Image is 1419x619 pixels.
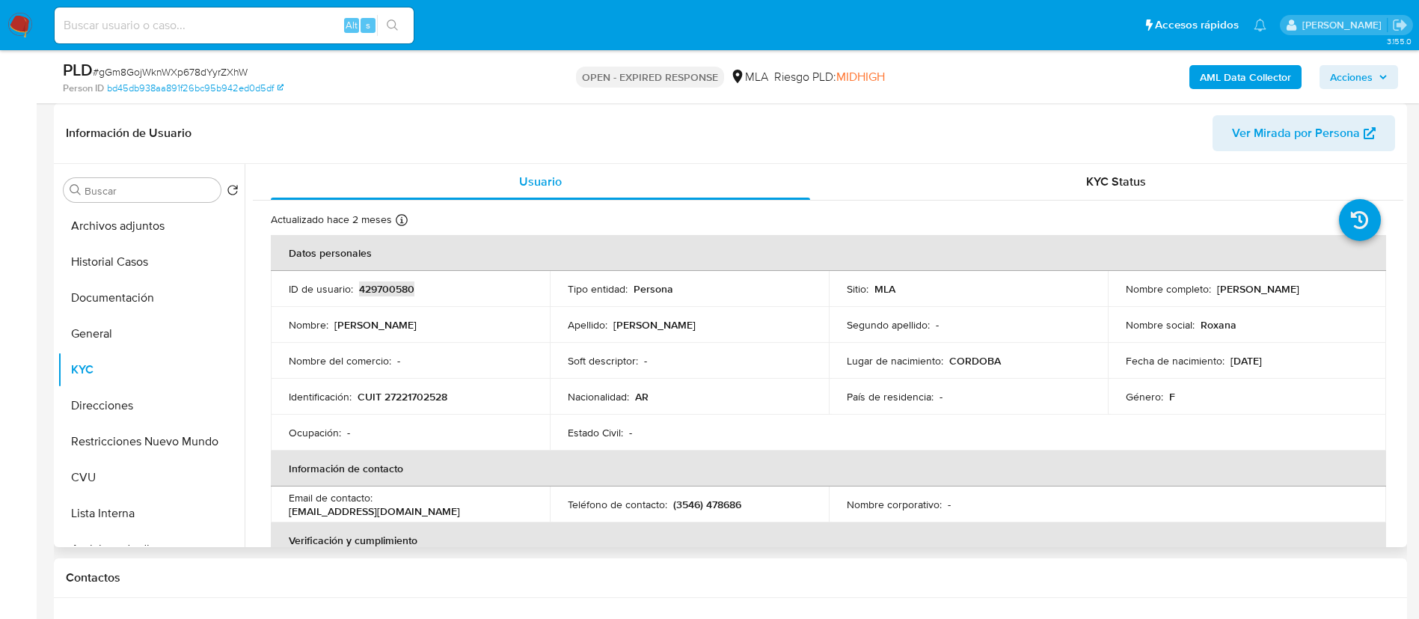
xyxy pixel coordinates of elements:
a: Salir [1392,17,1408,33]
th: Información de contacto [271,451,1386,487]
div: MLA [730,69,768,85]
p: Lugar de nacimiento : [847,354,943,368]
p: Nombre corporativo : [847,498,942,511]
h1: Información de Usuario [66,126,191,141]
p: Email de contacto : [289,491,373,504]
button: Anticipos de dinero [58,531,245,567]
span: Acciones [1330,65,1373,89]
p: Fecha de nacimiento : [1126,354,1225,368]
p: Género : [1126,390,1163,403]
p: ID de usuario : [289,282,353,296]
p: [DATE] [1230,354,1262,368]
p: - [940,390,943,403]
span: Alt [346,18,358,32]
button: Buscar [70,184,82,196]
p: [EMAIL_ADDRESS][DOMAIN_NAME] [289,504,460,518]
th: Datos personales [271,235,1386,271]
span: s [366,18,370,32]
span: Accesos rápidos [1155,17,1239,33]
p: Actualizado hace 2 meses [271,213,392,227]
button: Volver al orden por defecto [227,184,239,201]
b: Person ID [63,82,104,95]
p: - [644,354,647,368]
p: Persona [634,282,673,296]
p: Roxana [1201,318,1236,332]
button: CVU [58,460,245,495]
button: Acciones [1320,65,1398,89]
p: Soft descriptor : [568,354,638,368]
p: Nacionalidad : [568,390,629,403]
p: Nombre completo : [1126,282,1211,296]
button: Restricciones Nuevo Mundo [58,424,245,460]
p: [PERSON_NAME] [334,318,417,332]
p: [PERSON_NAME] [613,318,696,332]
h1: Contactos [66,570,1395,585]
span: KYC Status [1086,173,1146,190]
span: Usuario [519,173,562,190]
p: Segundo apellido : [847,318,930,332]
span: 3.155.0 [1387,35,1412,47]
button: search-icon [377,15,408,36]
button: Historial Casos [58,244,245,280]
p: - [948,498,951,511]
p: AR [635,390,649,403]
span: # gGm8GojWknWXp678dYyrZXhW [93,64,248,79]
p: Tipo entidad : [568,282,628,296]
p: Nombre del comercio : [289,354,391,368]
a: bd45db938aa891f26bc95b942ed0d5df [107,82,284,95]
input: Buscar usuario o caso... [55,16,414,35]
p: Nombre social : [1126,318,1195,332]
span: MIDHIGH [836,68,885,85]
p: 429700580 [359,282,414,296]
button: Ver Mirada por Persona [1213,115,1395,151]
button: Lista Interna [58,495,245,531]
p: - [347,426,350,439]
p: - [936,318,939,332]
button: KYC [58,352,245,388]
p: micaela.pliatskas@mercadolibre.com [1302,18,1387,32]
p: - [397,354,400,368]
button: General [58,316,245,352]
button: Archivos adjuntos [58,208,245,244]
b: AML Data Collector [1200,65,1291,89]
p: MLA [874,282,895,296]
p: Teléfono de contacto : [568,498,667,511]
p: Apellido : [568,318,607,332]
p: Ocupación : [289,426,341,439]
p: (3546) 478686 [673,498,741,511]
a: Notificaciones [1254,19,1266,31]
span: Riesgo PLD: [774,69,885,85]
p: OPEN - EXPIRED RESPONSE [576,67,724,88]
p: Identificación : [289,390,352,403]
button: Documentación [58,280,245,316]
p: CUIT 27221702528 [358,390,447,403]
p: F [1169,390,1175,403]
p: [PERSON_NAME] [1217,282,1299,296]
button: AML Data Collector [1189,65,1302,89]
button: Direcciones [58,388,245,424]
p: Nombre : [289,318,328,332]
p: País de residencia : [847,390,934,403]
p: CORDOBA [949,354,1001,368]
th: Verificación y cumplimiento [271,522,1386,558]
b: PLD [63,58,93,82]
p: Estado Civil : [568,426,623,439]
input: Buscar [85,184,215,198]
p: Sitio : [847,282,868,296]
p: - [629,426,632,439]
span: Ver Mirada por Persona [1232,115,1360,151]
